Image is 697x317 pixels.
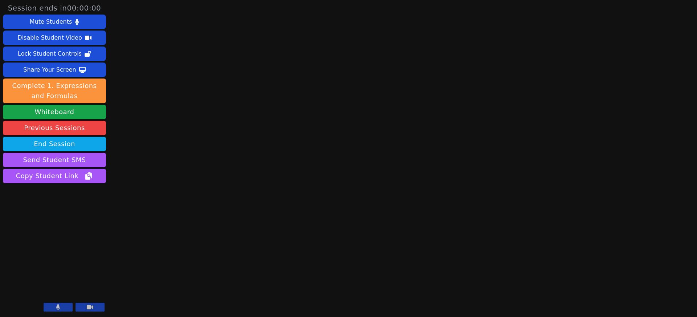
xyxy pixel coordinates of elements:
[3,47,106,61] button: Lock Student Controls
[3,137,106,151] button: End Session
[16,171,93,181] span: Copy Student Link
[3,121,106,135] a: Previous Sessions
[3,79,106,103] button: Complete 1. Expressions and Formulas
[30,16,72,28] div: Mute Students
[3,15,106,29] button: Mute Students
[23,64,76,76] div: Share Your Screen
[3,31,106,45] button: Disable Student Video
[3,169,106,183] button: Copy Student Link
[3,105,106,119] button: Whiteboard
[17,32,82,44] div: Disable Student Video
[8,3,101,13] span: Session ends in
[67,4,101,12] time: 00:00:00
[18,48,82,60] div: Lock Student Controls
[3,153,106,167] button: Send Student SMS
[3,63,106,77] button: Share Your Screen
